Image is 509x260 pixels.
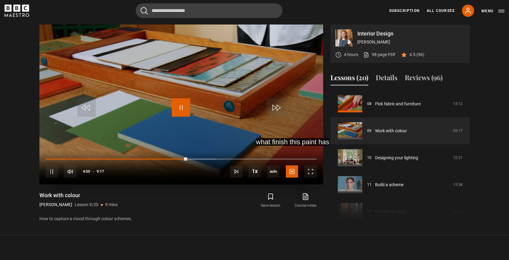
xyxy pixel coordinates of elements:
button: Mute [64,165,76,178]
p: 9 mins [105,202,118,208]
a: Build a scheme [375,182,404,188]
span: 9:17 [97,166,104,177]
p: [PERSON_NAME] [39,202,72,208]
span: 4:50 [83,166,90,177]
button: Captions [286,165,298,178]
button: Save lesson [253,192,288,209]
p: How to capture a mood through colour schemes. [39,216,323,222]
p: 4.5 (96) [409,51,424,58]
a: Course notes [288,192,323,209]
a: All Courses [427,8,455,13]
a: Subscription [389,8,419,13]
svg: BBC Maestro [5,5,29,17]
a: Work with colour [375,128,407,134]
h1: Work with colour [39,192,118,199]
input: Search [136,3,282,18]
button: Toggle navigation [481,8,504,14]
video-js: Video Player [39,24,323,184]
span: auto [267,165,279,178]
button: Details [376,73,397,85]
button: Submit the search query [141,7,148,15]
button: Fullscreen [304,165,317,178]
span: - [93,169,94,174]
button: Pause [46,165,58,178]
a: Designing your lighting [375,155,418,161]
button: Lessons (20) [330,73,368,85]
p: Lesson 9/20 [75,202,98,208]
p: [PERSON_NAME] [357,39,465,45]
button: Next Lesson [230,165,242,178]
a: Pick fabric and furniture [375,101,421,107]
p: Interior Design [357,31,465,36]
p: 4 hours [344,51,358,58]
button: Reviews (96) [405,73,443,85]
div: Progress Bar [46,159,316,160]
button: Playback Rate [249,165,261,177]
div: Current quality: 720p [267,165,279,178]
a: 98 page PDF [363,51,396,58]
